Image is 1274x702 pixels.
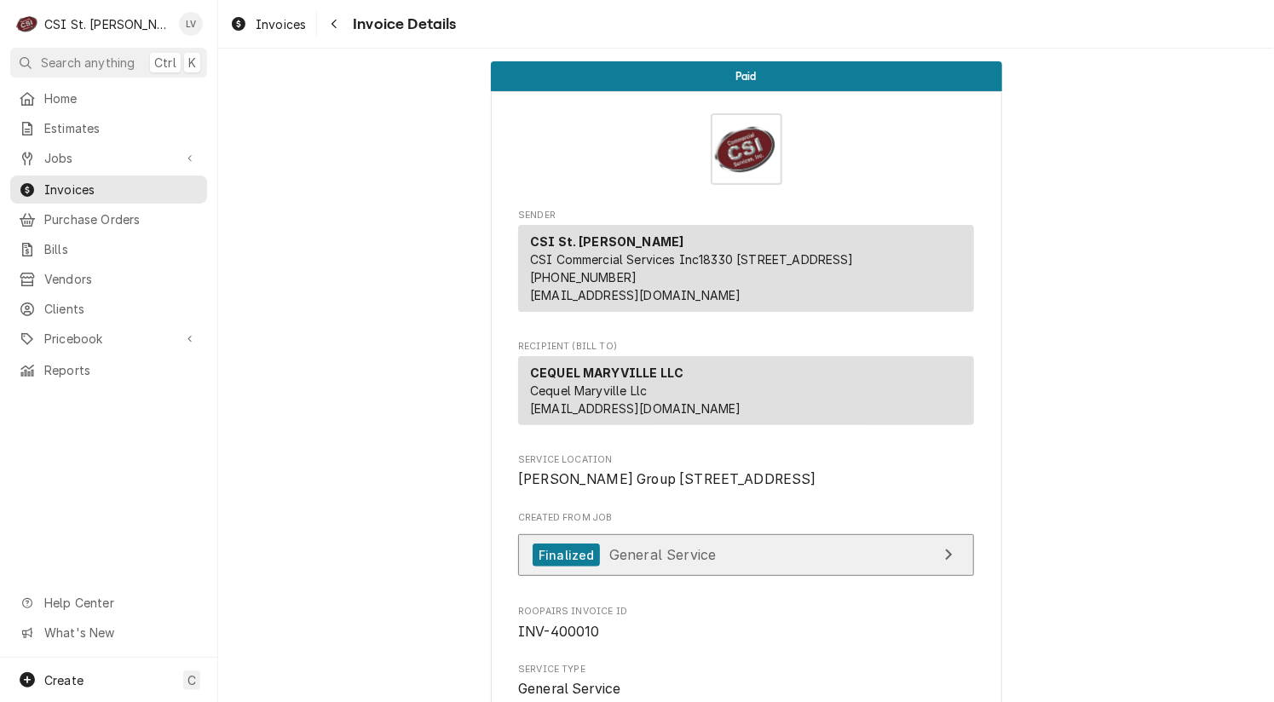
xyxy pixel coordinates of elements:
img: Logo [711,113,782,185]
div: Recipient (Bill To) [518,356,974,425]
span: Sender [518,209,974,222]
div: Invoice Sender [518,209,974,319]
a: Go to Help Center [10,589,207,617]
span: CSI Commercial Services Inc18330 [STREET_ADDRESS] [530,252,854,267]
div: Finalized [533,544,600,567]
a: Invoices [10,175,207,204]
div: Service Type [518,663,974,699]
span: Help Center [44,594,197,612]
div: Status [491,61,1002,91]
span: INV-400010 [518,624,600,640]
div: CSI St. [PERSON_NAME] [44,15,170,33]
span: C [187,671,196,689]
a: Reports [10,356,207,384]
span: Invoices [44,181,199,199]
a: Home [10,84,207,112]
a: Clients [10,295,207,323]
span: Create [44,673,84,688]
button: Search anythingCtrlK [10,48,207,78]
a: Go to What's New [10,619,207,647]
div: Sender [518,225,974,319]
div: LV [179,12,203,36]
span: Service Location [518,469,974,490]
div: Sender [518,225,974,312]
a: Purchase Orders [10,205,207,233]
a: Vendors [10,265,207,293]
span: General Service [609,546,716,563]
span: Service Type [518,663,974,676]
span: Home [44,89,199,107]
div: Created From Job [518,511,974,584]
span: Invoice Details [348,13,456,36]
span: Service Location [518,453,974,467]
span: Vendors [44,270,199,288]
a: Bills [10,235,207,263]
span: Estimates [44,119,199,137]
span: Bills [44,240,199,258]
span: Paid [735,71,757,82]
a: Go to Jobs [10,144,207,172]
div: C [15,12,39,36]
span: Search anything [41,54,135,72]
span: [PERSON_NAME] Group [STREET_ADDRESS] [518,471,816,487]
a: Estimates [10,114,207,142]
span: Cequel Maryville Llc [EMAIL_ADDRESS][DOMAIN_NAME] [530,383,741,416]
span: K [188,54,196,72]
span: Purchase Orders [44,210,199,228]
div: Invoice Recipient [518,340,974,433]
a: Invoices [223,10,313,38]
span: Service Type [518,679,974,699]
div: Lisa Vestal's Avatar [179,12,203,36]
span: Pricebook [44,330,173,348]
span: Clients [44,300,199,318]
span: What's New [44,624,197,642]
a: [EMAIL_ADDRESS][DOMAIN_NAME] [530,288,741,302]
span: Reports [44,361,199,379]
span: Ctrl [154,54,176,72]
span: Jobs [44,149,173,167]
a: Go to Pricebook [10,325,207,353]
strong: CSI St. [PERSON_NAME] [530,234,683,249]
span: Roopairs Invoice ID [518,605,974,619]
button: Navigate back [320,10,348,37]
span: Created From Job [518,511,974,525]
a: [PHONE_NUMBER] [530,270,637,285]
div: CSI St. Louis's Avatar [15,12,39,36]
span: Roopairs Invoice ID [518,622,974,642]
div: Service Location [518,453,974,490]
span: Recipient (Bill To) [518,340,974,354]
strong: CEQUEL MARYVILLE LLC [530,365,683,380]
div: Recipient (Bill To) [518,356,974,432]
span: General Service [518,681,620,697]
div: Roopairs Invoice ID [518,605,974,642]
span: Invoices [256,15,306,33]
a: View Job [518,534,974,576]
